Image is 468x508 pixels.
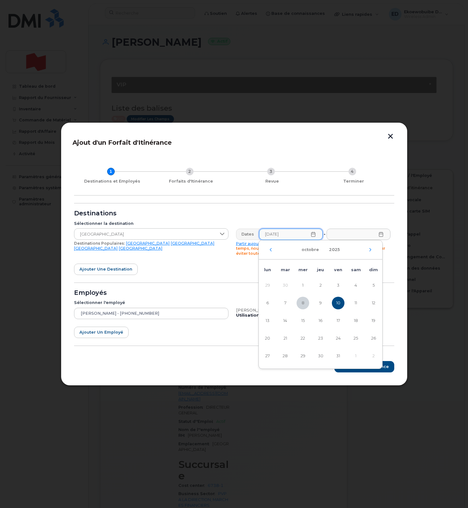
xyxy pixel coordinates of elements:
td: 30 [276,277,294,294]
td: 2 [312,277,329,294]
button: Choisir un mois [298,244,323,255]
div: Terminer [315,179,392,184]
td: 25 [347,330,365,347]
span: 20 [261,332,274,345]
td: 7 [276,294,294,312]
td: 6 [259,294,276,312]
td: 17 [329,312,347,330]
span: Royaume-Uni [74,229,216,240]
span: 18 [350,314,362,327]
span: 23 [314,332,327,345]
span: 25 [350,332,362,345]
a: [GEOGRAPHIC_DATA] [74,246,118,251]
span: 7 [279,297,292,309]
span: 11 [350,297,362,309]
span: 24 [332,332,344,345]
span: 2 [314,279,327,292]
span: lun [264,267,271,272]
td: 16 [312,312,329,330]
button: Mois suivant [368,248,372,252]
span: 9 [314,297,327,309]
td: 29 [259,277,276,294]
td: 20 [259,330,276,347]
span: 31 [332,350,344,362]
button: Ajouter une destination [74,264,138,275]
span: 21 [279,332,292,345]
td: 27 [259,347,276,365]
td: 28 [276,347,294,365]
td: 22 [294,330,312,347]
div: Sélectionner l'employé [74,300,228,305]
td: 13 [259,312,276,330]
div: 4 [349,168,356,175]
td: 14 [276,312,294,330]
div: Sélectionner la destination [74,221,228,226]
td: 24 [329,330,347,347]
span: 16 [314,314,327,327]
span: 14 [279,314,292,327]
span: 8 [297,297,309,309]
span: ven [334,267,342,272]
td: 21 [276,330,294,347]
input: Veuillez remplir ce champ [326,229,390,240]
td: 1 [294,277,312,294]
td: 5 [365,277,382,294]
span: 22 [297,332,309,345]
span: Ajout d'un Forfait d'Itinérance [72,139,172,146]
td: 31 [329,347,347,365]
span: 15 [297,314,309,327]
a: [GEOGRAPHIC_DATA] [171,241,214,246]
span: 6 [261,297,274,309]
input: Veuillez remplir ce champ [259,229,323,240]
td: 11 [347,294,365,312]
span: 5 [367,279,380,292]
td: 23 [312,330,329,347]
span: 28 [279,350,292,362]
span: jeu [317,267,324,272]
td: 10 [329,294,347,312]
a: Partir aujourd'hui [236,241,269,246]
td: 12 [365,294,382,312]
span: 19 [367,314,380,327]
span: 27 [261,350,274,362]
span: mer [298,267,308,272]
td: 29 [294,347,312,365]
span: 1 [297,279,309,292]
td: 18 [347,312,365,330]
td: 8 [294,294,312,312]
span: Destinations Populaires: [74,241,125,246]
td: 1 [347,347,365,365]
td: 9 [312,294,329,312]
span: [PERSON_NAME] noter qu'en raison des différences de temps, nous vous recommandons d'ajouter le fo... [236,241,385,256]
b: Utilisation mensuelle moyenne: [236,313,308,318]
input: Appareil de recherche [74,308,228,319]
div: Destinations [74,211,394,216]
div: Choisir une date [258,240,383,369]
div: 3 [267,168,275,175]
span: 29 [297,350,309,362]
div: Employés [74,290,394,295]
span: 12 [367,297,380,309]
span: 10 [332,297,344,309]
span: 17 [332,314,344,327]
div: - [322,229,327,240]
a: [GEOGRAPHIC_DATA] [126,241,170,246]
span: mar [281,267,290,272]
span: 30 [314,350,327,362]
td: 4 [347,277,365,294]
span: 13 [261,314,274,327]
div: Revue [234,179,310,184]
div: [PERSON_NAME], iPhone, Bell [236,308,390,313]
td: 3 [329,277,347,294]
button: Choisir une année [325,244,344,255]
span: 26 [367,332,380,345]
a: [GEOGRAPHIC_DATA] [119,246,162,251]
span: 3 [332,279,344,292]
span: sam [351,267,361,272]
span: Ajouter une destination [79,266,132,272]
div: Forfaits d'Itinérance [153,179,229,184]
button: Ajouter un employé [74,327,129,338]
td: 2 [365,347,382,365]
td: 15 [294,312,312,330]
td: 26 [365,330,382,347]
